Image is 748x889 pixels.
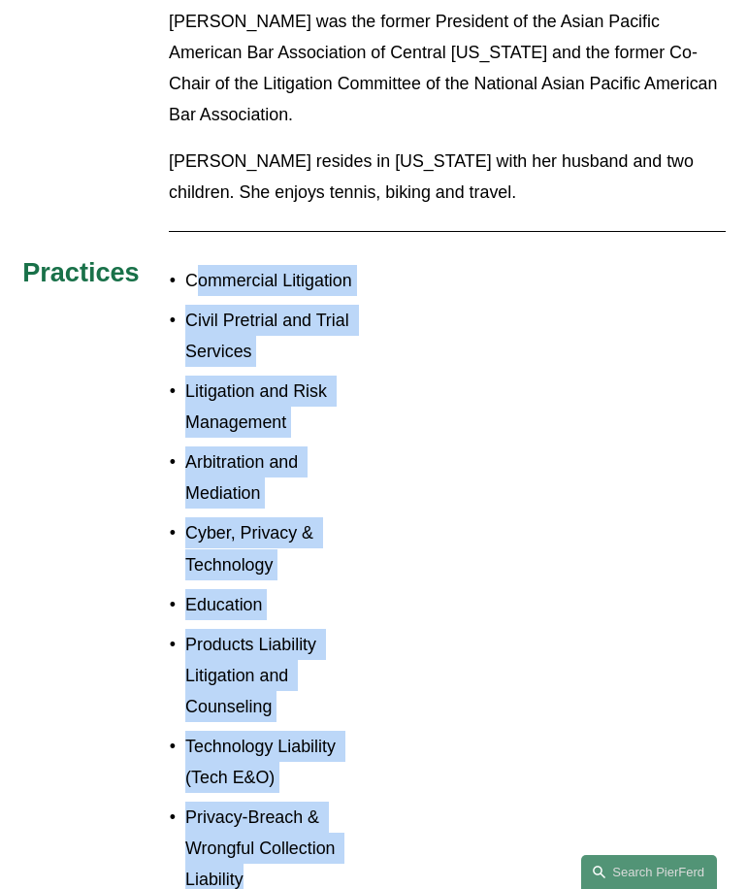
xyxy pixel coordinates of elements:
[185,731,374,793] p: Technology Liability (Tech E&O)
[185,376,374,438] p: Litigation and Risk Management
[185,629,374,722] p: Products Liability Litigation and Counseling
[185,589,374,620] p: Education
[185,517,374,579] p: Cyber, Privacy & Technology
[185,305,374,367] p: Civil Pretrial and Trial Services
[185,446,374,509] p: Arbitration and Mediation
[169,146,726,208] p: [PERSON_NAME] resides in [US_STATE] with her husband and two children. She enjoys tennis, biking ...
[185,265,374,296] p: Commercial Litigation
[169,6,726,131] p: [PERSON_NAME] was the former President of the Asian Pacific American Bar Association of Central [...
[22,257,140,287] span: Practices
[581,855,717,889] a: Search this site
